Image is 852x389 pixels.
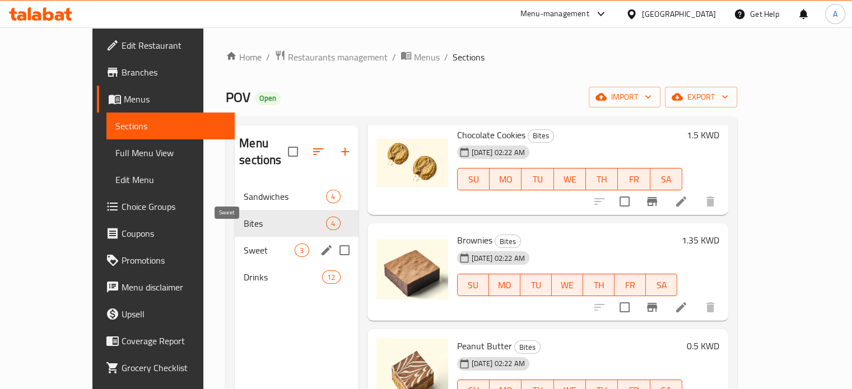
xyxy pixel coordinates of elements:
[122,39,226,52] span: Edit Restaurant
[622,171,645,188] span: FR
[494,171,517,188] span: MO
[457,274,489,296] button: SU
[642,8,716,20] div: [GEOGRAPHIC_DATA]
[106,139,235,166] a: Full Menu View
[457,232,492,249] span: Brownies
[467,147,529,158] span: [DATE] 02:22 AM
[305,138,332,165] span: Sort sections
[514,340,541,354] div: Bites
[326,217,340,230] div: items
[467,358,529,369] span: [DATE] 02:22 AM
[655,171,678,188] span: SA
[97,354,235,381] a: Grocery Checklist
[122,280,226,294] span: Menu disclaimer
[255,93,281,103] span: Open
[281,140,305,163] span: Select all sections
[613,190,636,213] span: Select to update
[106,166,235,193] a: Edit Menu
[122,307,226,321] span: Upsell
[520,274,552,296] button: TU
[525,277,547,293] span: TU
[583,274,614,296] button: TH
[97,247,235,274] a: Promotions
[588,277,610,293] span: TH
[589,87,660,107] button: import
[453,50,485,64] span: Sections
[327,218,339,229] span: 4
[520,7,589,21] div: Menu-management
[115,173,226,186] span: Edit Menu
[414,50,440,64] span: Menus
[515,341,540,354] span: Bites
[244,190,326,203] span: Sandwiches
[590,171,613,188] span: TH
[97,274,235,301] a: Menu disclaimer
[697,294,724,321] button: delete
[614,274,646,296] button: FR
[618,168,650,190] button: FR
[288,50,388,64] span: Restaurants management
[490,168,522,190] button: MO
[235,264,358,290] div: Drinks12
[266,50,270,64] li: /
[526,171,549,188] span: TU
[457,168,490,190] button: SU
[552,274,583,296] button: WE
[244,217,326,230] span: Bites
[115,146,226,160] span: Full Menu View
[226,50,262,64] a: Home
[558,171,581,188] span: WE
[650,168,682,190] button: SA
[650,277,673,293] span: SA
[235,179,358,295] nav: Menu sections
[226,50,737,64] nav: breadcrumb
[97,32,235,59] a: Edit Restaurant
[235,237,358,264] div: Sweet3edit
[457,338,512,354] span: Peanut Butter
[646,274,677,296] button: SA
[462,171,485,188] span: SU
[457,126,525,143] span: Chocolate Cookies
[244,270,322,284] span: Drinks
[687,127,719,143] h6: 1.5 KWD
[674,90,728,104] span: export
[235,210,358,237] div: Bites4
[122,254,226,267] span: Promotions
[586,168,618,190] button: TH
[122,361,226,374] span: Grocery Checklist
[613,296,636,319] span: Select to update
[122,227,226,240] span: Coupons
[327,191,339,202] span: 4
[115,119,226,133] span: Sections
[122,200,226,213] span: Choice Groups
[489,274,520,296] button: MO
[495,235,520,248] span: Bites
[255,92,281,105] div: Open
[392,50,396,64] li: /
[697,188,724,215] button: delete
[322,270,340,284] div: items
[833,8,837,20] span: A
[376,127,448,199] img: Chocolate Cookies
[554,168,586,190] button: WE
[124,92,226,106] span: Menus
[274,50,388,64] a: Restaurants management
[639,294,665,321] button: Branch-specific-item
[674,301,688,314] a: Edit menu item
[326,190,340,203] div: items
[235,183,358,210] div: Sandwiches4
[462,277,485,293] span: SU
[318,242,335,259] button: edit
[522,168,553,190] button: TU
[665,87,737,107] button: export
[639,188,665,215] button: Branch-specific-item
[528,129,554,143] div: Bites
[97,86,235,113] a: Menus
[444,50,448,64] li: /
[239,135,287,168] h2: Menu sections
[619,277,641,293] span: FR
[598,90,651,104] span: import
[106,113,235,139] a: Sections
